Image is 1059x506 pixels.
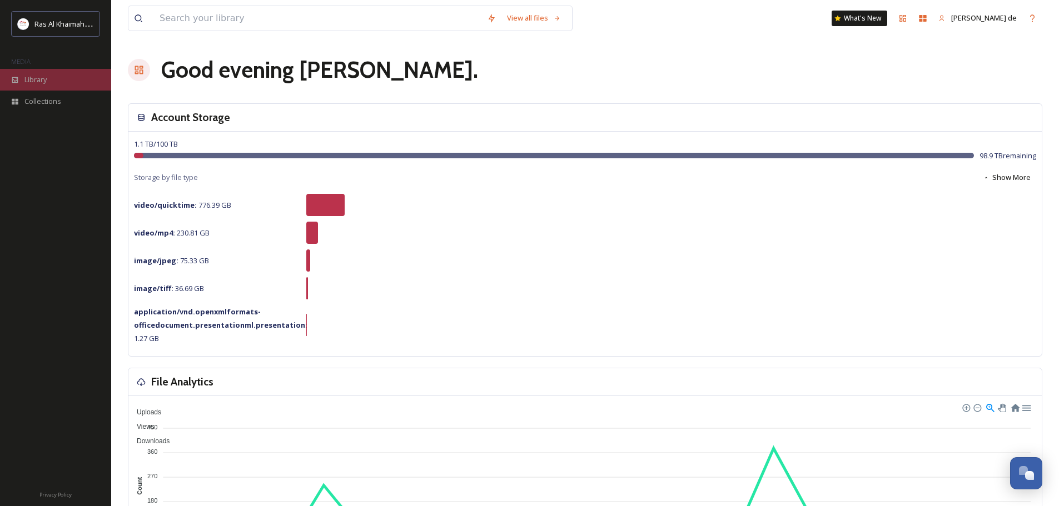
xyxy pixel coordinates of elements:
[973,403,981,411] div: Zoom Out
[147,497,157,504] tspan: 180
[1021,402,1031,412] div: Menu
[951,13,1017,23] span: [PERSON_NAME] de
[962,403,969,411] div: Zoom In
[933,7,1022,29] a: [PERSON_NAME] de
[39,491,72,498] span: Privacy Policy
[39,487,72,500] a: Privacy Policy
[980,151,1036,161] span: 98.9 TB remaining
[134,255,178,265] strong: image/jpeg :
[34,18,192,29] span: Ras Al Khaimah Tourism Development Authority
[134,228,175,238] strong: video/mp4 :
[134,307,307,330] strong: application/vnd.openxmlformats-officedocument.presentationml.presentation :
[161,53,478,87] h1: Good evening [PERSON_NAME] .
[151,374,213,390] h3: File Analytics
[128,437,170,445] span: Downloads
[985,402,995,412] div: Selection Zoom
[134,200,231,210] span: 776.39 GB
[134,283,204,293] span: 36.69 GB
[977,167,1036,188] button: Show More
[147,473,157,479] tspan: 270
[501,7,566,29] a: View all files
[24,74,47,85] span: Library
[24,96,61,107] span: Collections
[998,404,1005,410] div: Panning
[18,18,29,29] img: Logo_RAKTDA_RGB-01.png
[11,57,31,66] span: MEDIA
[134,200,197,210] strong: video/quicktime :
[128,408,161,416] span: Uploads
[128,423,155,430] span: Views
[1010,402,1020,412] div: Reset Zoom
[136,477,143,495] text: Count
[147,448,157,455] tspan: 360
[1010,457,1042,489] button: Open Chat
[151,109,230,126] h3: Account Storage
[134,255,209,265] span: 75.33 GB
[147,423,157,430] tspan: 450
[154,6,481,31] input: Search your library
[134,283,173,293] strong: image/tiff :
[134,307,307,343] span: 1.27 GB
[134,172,198,183] span: Storage by file type
[134,228,210,238] span: 230.81 GB
[832,11,887,26] a: What's New
[134,139,178,149] span: 1.1 TB / 100 TB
